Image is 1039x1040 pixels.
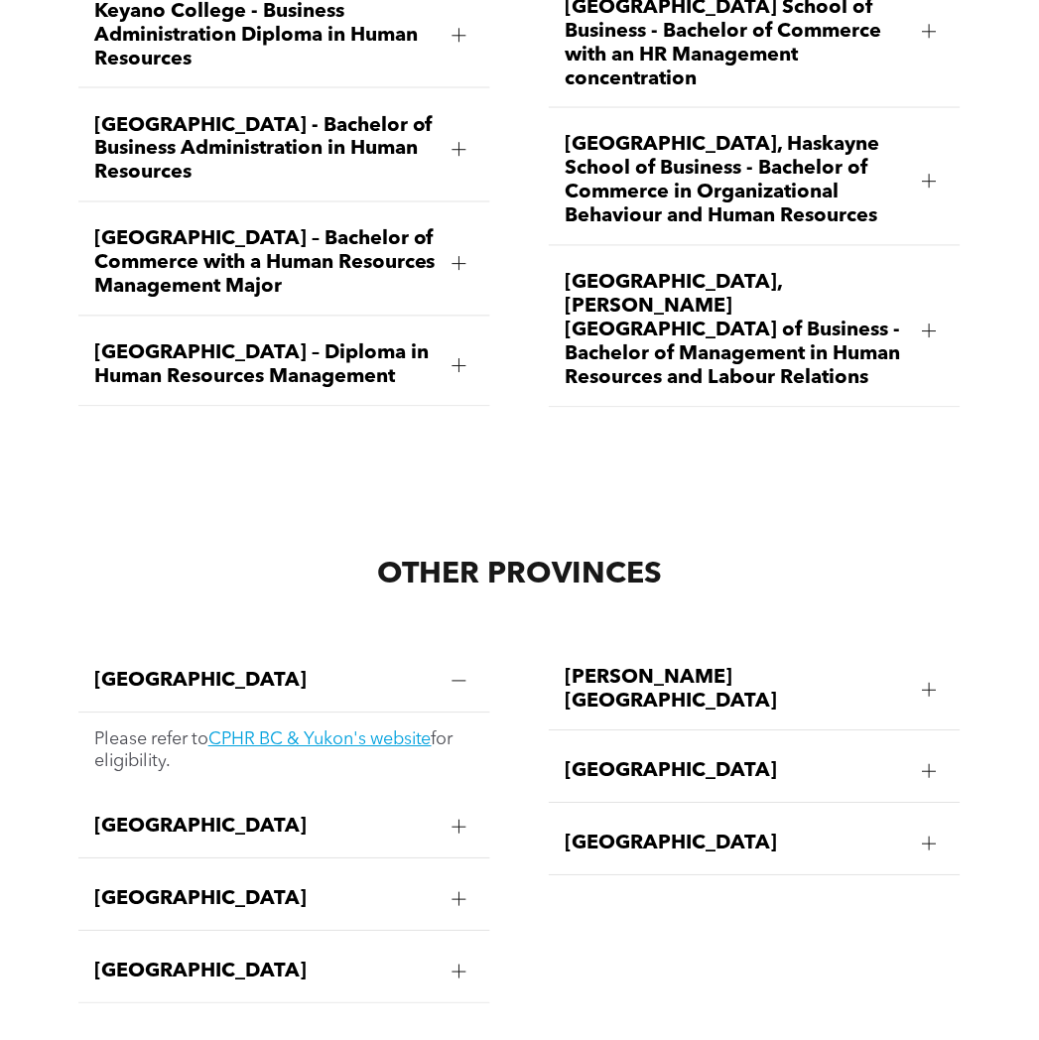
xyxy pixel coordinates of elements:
span: [GEOGRAPHIC_DATA] [94,961,437,984]
span: [GEOGRAPHIC_DATA] [94,670,437,694]
p: Please refer to for eligibility. [94,729,474,773]
span: [GEOGRAPHIC_DATA] [94,816,437,840]
span: [GEOGRAPHIC_DATA] – Diploma in Human Resources Management [94,342,437,390]
span: [GEOGRAPHIC_DATA] - Bachelor of Business Administration in Human Resources [94,114,437,186]
span: [PERSON_NAME][GEOGRAPHIC_DATA] [565,667,907,715]
span: [GEOGRAPHIC_DATA], Haskayne School of Business - Bachelor of Commerce in Organizational Behaviour... [565,134,907,229]
span: [GEOGRAPHIC_DATA] [565,760,907,784]
span: [GEOGRAPHIC_DATA], [PERSON_NAME][GEOGRAPHIC_DATA] of Business - Bachelor of Management in Human R... [565,272,907,391]
span: [GEOGRAPHIC_DATA] [94,888,437,912]
span: OTHER PROVINCES [377,561,662,590]
span: [GEOGRAPHIC_DATA] [565,833,907,856]
a: CPHR BC & Yukon's website [208,731,432,749]
span: [GEOGRAPHIC_DATA] – Bachelor of Commerce with a Human Resources Management Major [94,228,437,300]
